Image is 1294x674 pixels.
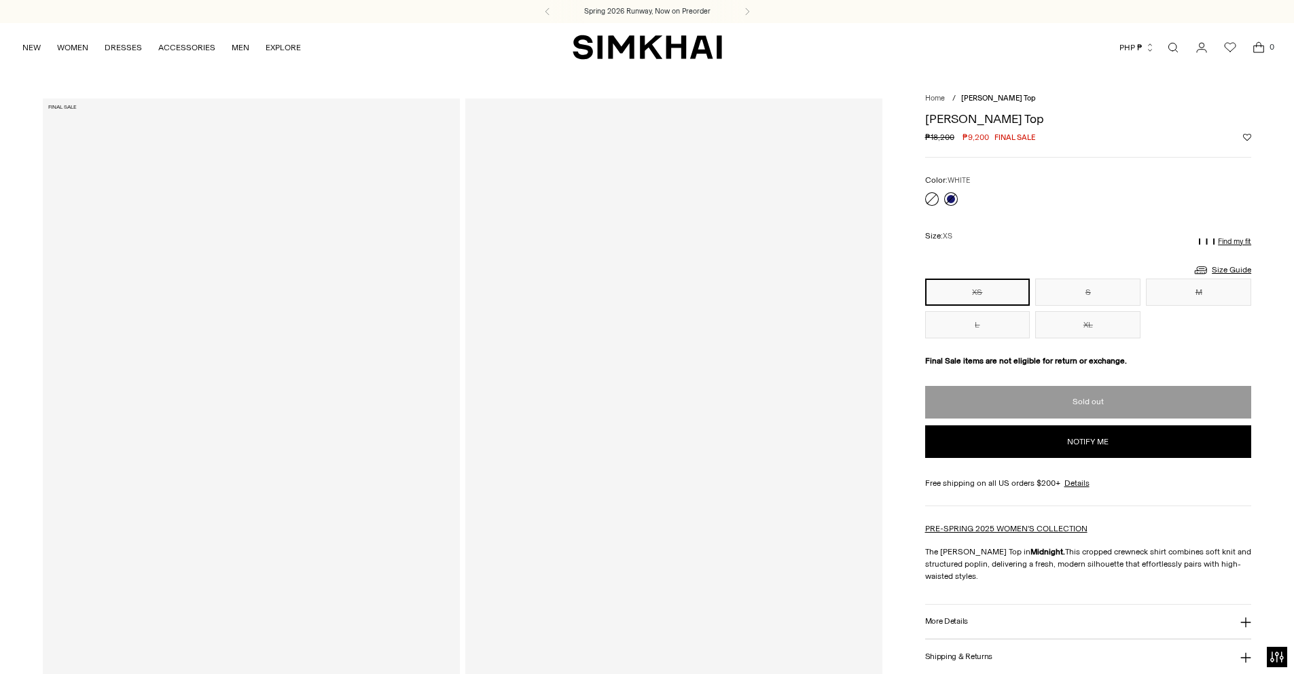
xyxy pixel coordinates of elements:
a: EXPLORE [266,33,301,63]
span: XS [943,232,952,241]
button: More Details [925,605,1252,639]
strong: Final Sale items are not eligible for return or exchange. [925,356,1127,366]
p: The [PERSON_NAME] Top in This cropped crewneck shirt combines soft knit and structured poplin, de... [925,546,1252,582]
h3: Shipping & Returns [925,652,993,661]
a: DRESSES [105,33,142,63]
button: PHP ₱ [1119,33,1155,63]
a: PRE-SPRING 2025 WOMEN'S COLLECTION [925,524,1088,533]
button: L [925,311,1030,338]
label: Color: [925,174,970,187]
span: WHITE [948,176,970,185]
h1: [PERSON_NAME] Top [925,113,1252,125]
span: [PERSON_NAME] Top [961,94,1036,103]
span: 0 [1265,41,1278,53]
button: Notify me [925,425,1252,458]
button: M [1146,279,1251,306]
a: SIMKHAI [573,34,722,60]
a: ACCESSORIES [158,33,215,63]
a: Size Guide [1193,262,1251,279]
button: XS [925,279,1030,306]
button: S [1035,279,1140,306]
a: WOMEN [57,33,88,63]
nav: breadcrumbs [925,93,1252,105]
label: Size: [925,230,952,243]
div: / [952,93,956,105]
a: Details [1064,477,1090,489]
a: Open search modal [1160,34,1187,61]
a: Go to the account page [1188,34,1215,61]
button: XL [1035,311,1140,338]
strong: Midnight. [1030,547,1065,556]
a: Open cart modal [1245,34,1272,61]
button: Add to Wishlist [1243,133,1251,141]
a: Spring 2026 Runway, Now on Preorder [584,6,711,17]
a: NEW [22,33,41,63]
s: ₱18,200 [925,131,954,143]
h3: More Details [925,617,968,626]
a: Home [925,94,945,103]
a: Wishlist [1217,34,1244,61]
a: MEN [232,33,249,63]
div: Free shipping on all US orders $200+ [925,477,1252,489]
button: Shipping & Returns [925,639,1252,674]
span: ₱9,200 [963,131,989,143]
